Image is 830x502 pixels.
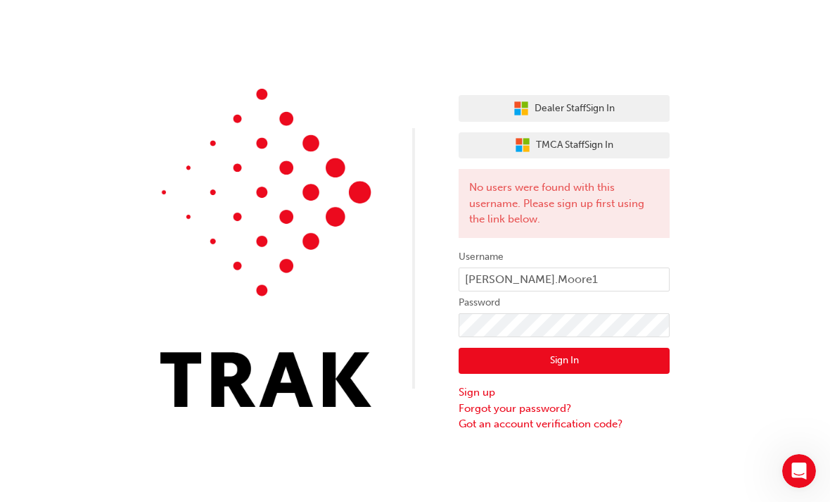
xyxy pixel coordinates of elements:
div: No users were found with this username. Please sign up first using the link below. [459,169,670,238]
input: Username [459,268,670,291]
a: Forgot your password? [459,401,670,417]
label: Password [459,294,670,311]
span: Dealer Staff Sign In [535,101,615,117]
a: Sign up [459,384,670,401]
button: Sign In [459,348,670,375]
label: Username [459,249,670,265]
span: TMCA Staff Sign In [536,137,613,153]
iframe: Intercom live chat [782,454,816,488]
a: Got an account verification code? [459,416,670,432]
button: TMCA StaffSign In [459,132,670,159]
img: Trak [160,89,371,407]
button: Dealer StaffSign In [459,95,670,122]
